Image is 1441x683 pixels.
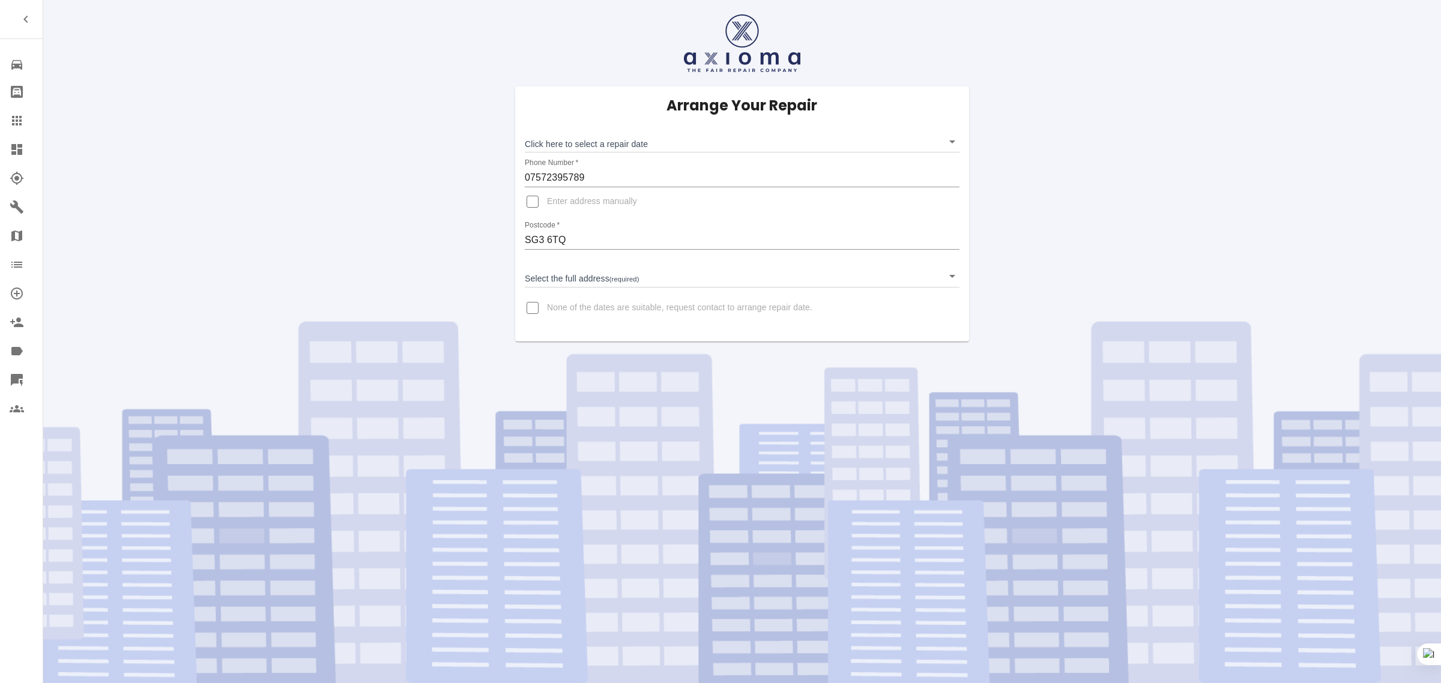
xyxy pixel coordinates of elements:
img: axioma [684,14,800,72]
label: Postcode [525,220,560,230]
span: Enter address manually [547,196,637,208]
h5: Arrange Your Repair [666,96,817,115]
label: Phone Number [525,158,578,168]
span: None of the dates are suitable, request contact to arrange repair date. [547,302,812,314]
